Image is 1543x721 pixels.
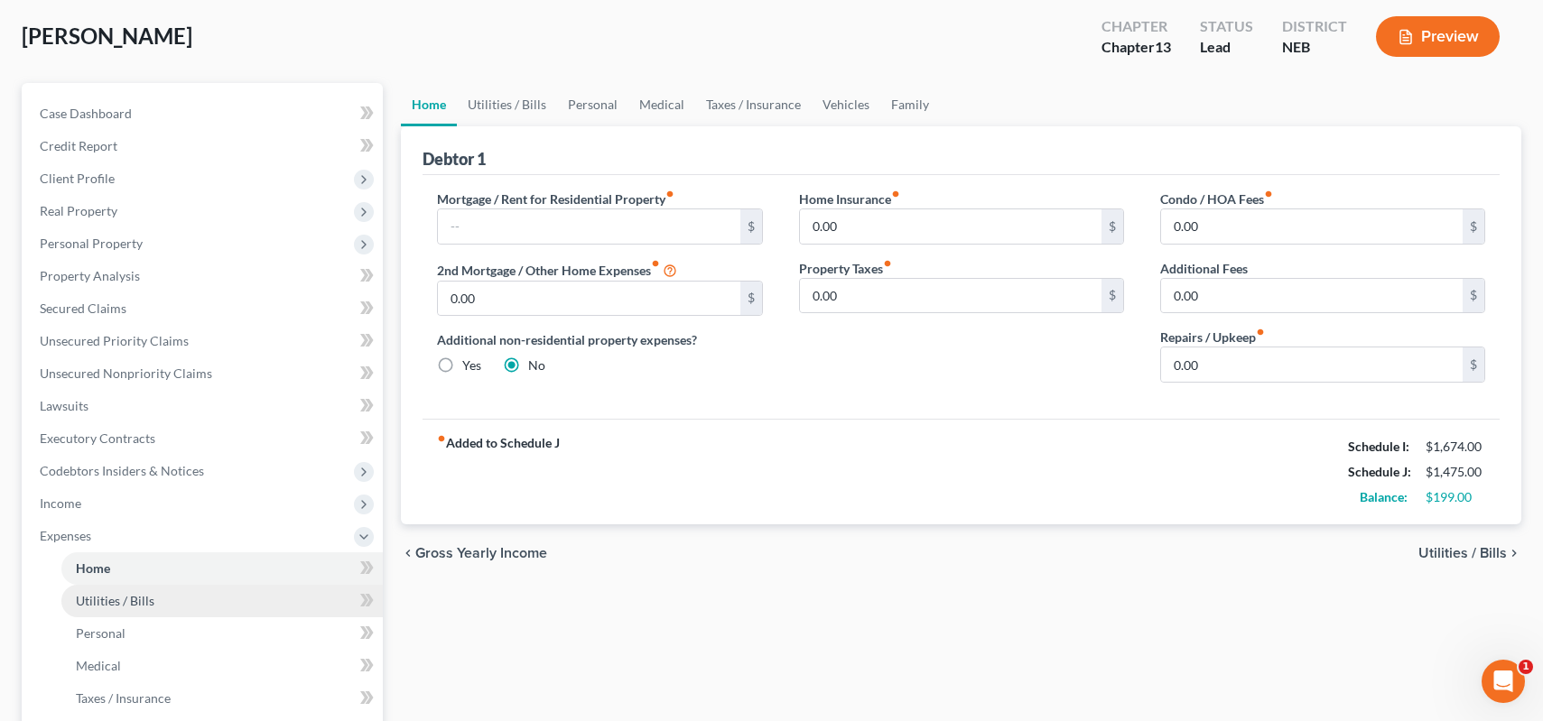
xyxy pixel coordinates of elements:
[1155,38,1171,55] span: 13
[1161,347,1463,382] input: --
[61,585,383,617] a: Utilities / Bills
[40,268,140,283] span: Property Analysis
[423,148,486,170] div: Debtor 1
[740,282,762,316] div: $
[40,236,143,251] span: Personal Property
[25,260,383,292] a: Property Analysis
[528,356,545,374] label: No
[1348,464,1411,479] strong: Schedule J:
[462,356,481,374] label: Yes
[1101,37,1171,58] div: Chapter
[1463,279,1484,313] div: $
[61,617,383,650] a: Personal
[61,552,383,585] a: Home
[437,330,762,349] label: Additional non-residential property expenses?
[1418,546,1521,560] button: Utilities / Bills chevron_right
[1507,546,1521,560] i: chevron_right
[76,690,171,706] span: Taxes / Insurance
[61,682,383,715] a: Taxes / Insurance
[457,83,557,126] a: Utilities / Bills
[40,300,126,316] span: Secured Claims
[1463,347,1484,382] div: $
[401,546,415,560] i: chevron_left
[1426,463,1485,481] div: $1,475.00
[1282,16,1347,37] div: District
[25,292,383,325] a: Secured Claims
[891,189,900,199] i: fiber_manual_record
[740,209,762,244] div: $
[1282,37,1347,58] div: NEB
[1426,488,1485,506] div: $199.00
[1200,37,1253,58] div: Lead
[1376,16,1500,57] button: Preview
[40,333,189,348] span: Unsecured Priority Claims
[40,528,91,543] span: Expenses
[437,189,674,208] label: Mortgage / Rent for Residential Property
[25,97,383,130] a: Case Dashboard
[1160,259,1248,278] label: Additional Fees
[1418,546,1507,560] span: Utilities / Bills
[1160,328,1265,347] label: Repairs / Upkeep
[1256,328,1265,337] i: fiber_manual_record
[25,422,383,455] a: Executory Contracts
[651,259,660,268] i: fiber_manual_record
[401,83,457,126] a: Home
[437,434,446,443] i: fiber_manual_record
[25,130,383,162] a: Credit Report
[1101,209,1123,244] div: $
[22,23,192,49] span: [PERSON_NAME]
[40,171,115,186] span: Client Profile
[25,357,383,390] a: Unsecured Nonpriority Claims
[25,325,383,357] a: Unsecured Priority Claims
[438,282,739,316] input: --
[1200,16,1253,37] div: Status
[628,83,695,126] a: Medical
[40,430,155,446] span: Executory Contracts
[401,546,547,560] button: chevron_left Gross Yearly Income
[557,83,628,126] a: Personal
[40,495,81,511] span: Income
[799,189,900,208] label: Home Insurance
[40,398,88,413] span: Lawsuits
[800,279,1101,313] input: --
[695,83,812,126] a: Taxes / Insurance
[800,209,1101,244] input: --
[415,546,547,560] span: Gross Yearly Income
[40,106,132,121] span: Case Dashboard
[76,593,154,608] span: Utilities / Bills
[1426,438,1485,456] div: $1,674.00
[1482,660,1525,703] iframe: Intercom live chat
[1161,279,1463,313] input: --
[438,209,739,244] input: --
[1101,16,1171,37] div: Chapter
[665,189,674,199] i: fiber_manual_record
[1264,189,1273,199] i: fiber_manual_record
[799,259,892,278] label: Property Taxes
[76,560,110,576] span: Home
[1160,189,1273,208] label: Condo / HOA Fees
[1161,209,1463,244] input: --
[437,259,677,281] label: 2nd Mortgage / Other Home Expenses
[76,658,121,673] span: Medical
[812,83,880,126] a: Vehicles
[883,259,892,268] i: fiber_manual_record
[40,365,212,381] span: Unsecured Nonpriority Claims
[40,203,117,218] span: Real Property
[40,138,117,153] span: Credit Report
[437,434,560,510] strong: Added to Schedule J
[1519,660,1533,674] span: 1
[1463,209,1484,244] div: $
[1101,279,1123,313] div: $
[1348,439,1409,454] strong: Schedule I:
[40,463,204,478] span: Codebtors Insiders & Notices
[1360,489,1408,504] strong: Balance:
[76,625,125,641] span: Personal
[25,390,383,422] a: Lawsuits
[880,83,940,126] a: Family
[61,650,383,682] a: Medical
